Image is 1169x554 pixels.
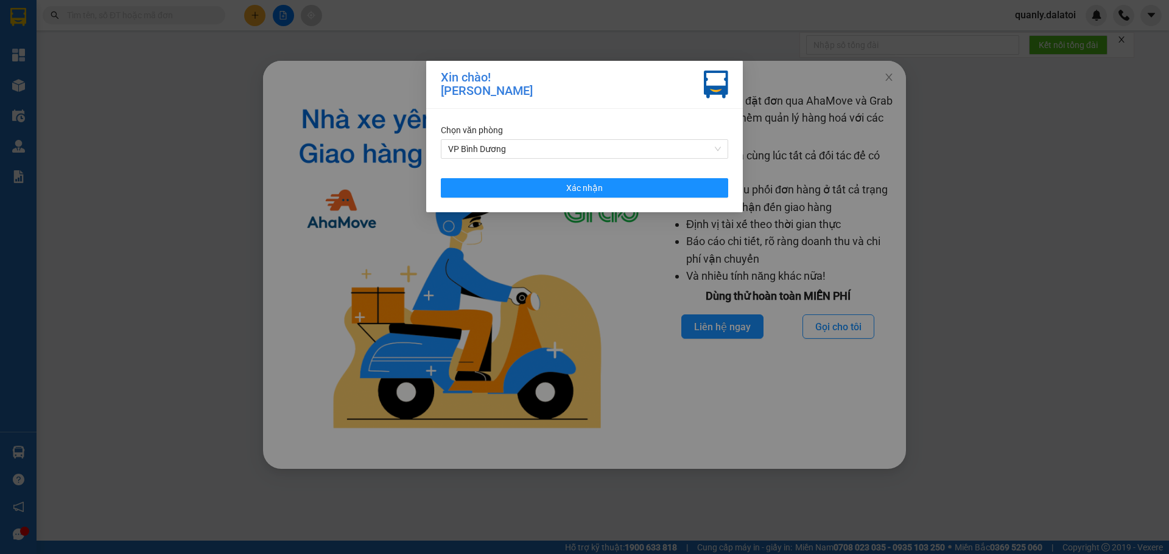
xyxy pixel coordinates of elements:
[448,140,721,158] span: VP Bình Dương
[704,71,728,99] img: vxr-icon
[441,123,728,137] div: Chọn văn phòng
[441,71,533,99] div: Xin chào! [PERSON_NAME]
[566,181,603,195] span: Xác nhận
[441,178,728,198] button: Xác nhận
